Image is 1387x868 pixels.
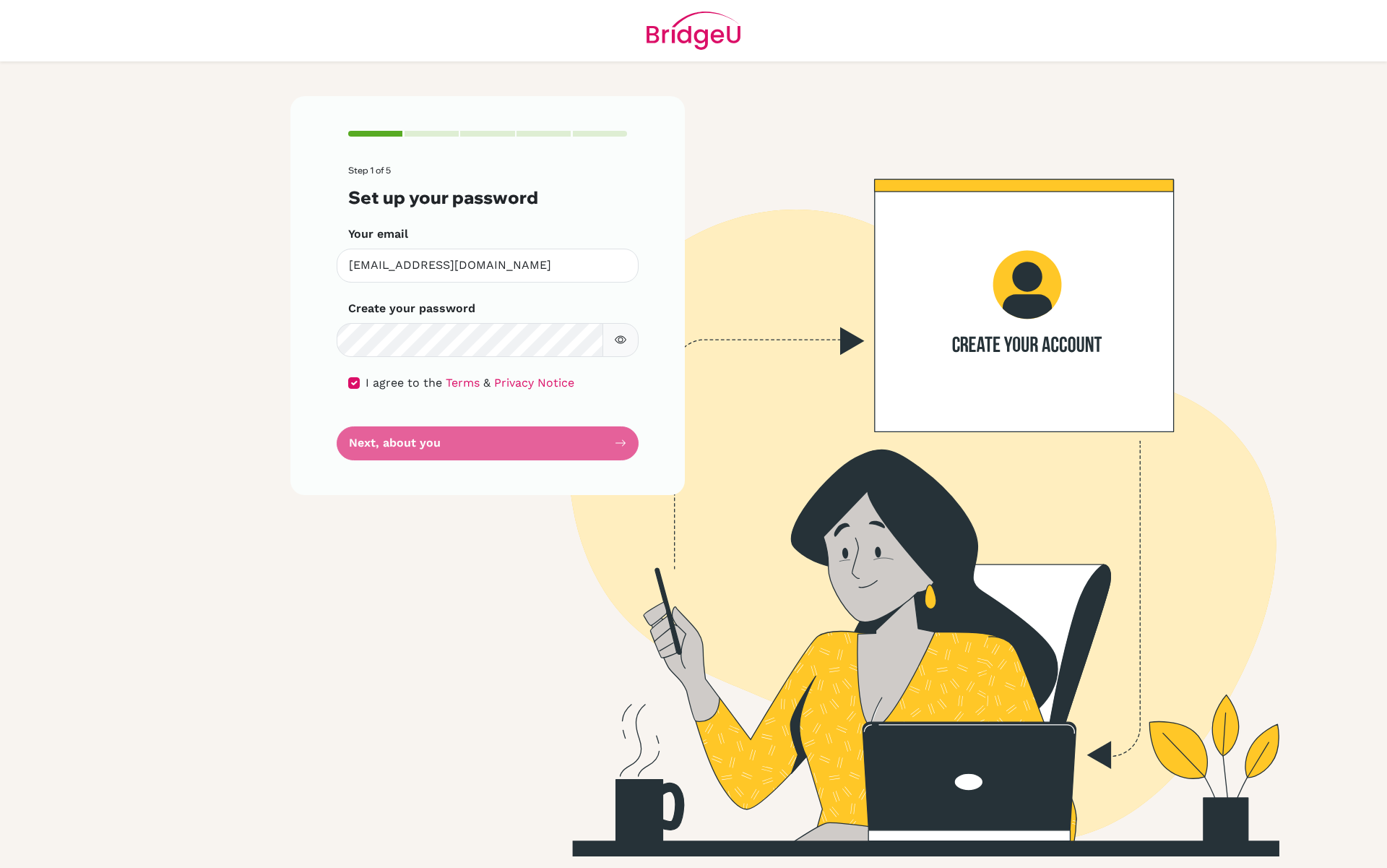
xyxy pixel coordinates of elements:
span: & [483,376,491,390]
img: Create your account [488,96,1311,856]
label: Your email [348,225,408,243]
a: Terms [446,376,480,390]
label: Create your password [348,300,475,317]
span: I agree to the [366,376,442,390]
span: Step 1 of 5 [348,165,391,176]
h3: Set up your password [348,187,627,208]
input: Insert your email* [337,249,639,283]
a: Privacy Notice [494,376,574,390]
